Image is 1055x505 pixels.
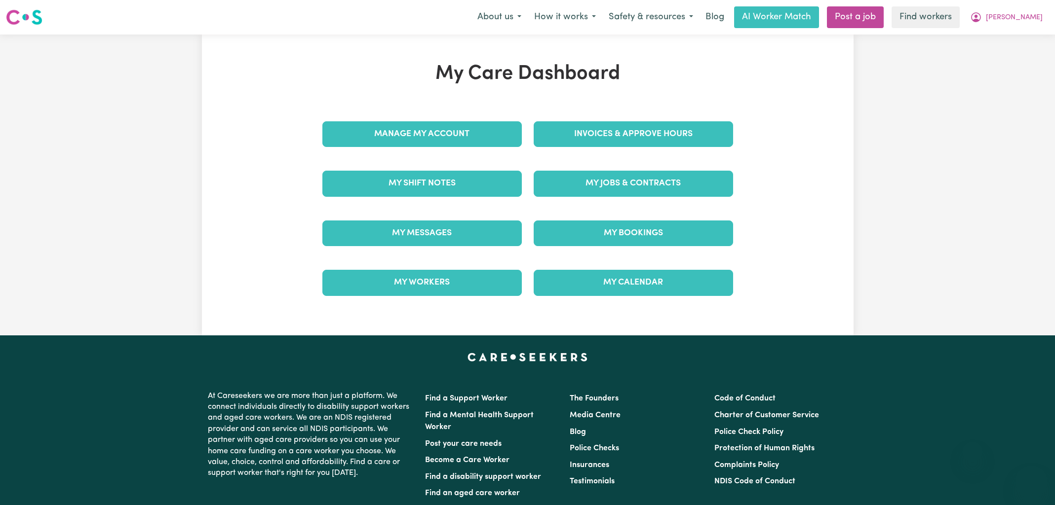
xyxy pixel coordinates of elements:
[714,428,783,436] a: Police Check Policy
[714,395,776,402] a: Code of Conduct
[425,395,508,402] a: Find a Support Worker
[570,395,619,402] a: The Founders
[964,7,1049,28] button: My Account
[322,220,522,246] a: My Messages
[963,442,982,462] iframe: Close message
[534,220,733,246] a: My Bookings
[425,456,509,464] a: Become a Care Worker
[714,444,815,452] a: Protection of Human Rights
[602,7,700,28] button: Safety & resources
[6,8,42,26] img: Careseekers logo
[1016,466,1047,497] iframe: Button to launch messaging window
[570,461,609,469] a: Insurances
[468,353,587,361] a: Careseekers home page
[322,121,522,147] a: Manage My Account
[425,489,520,497] a: Find an aged care worker
[734,6,819,28] a: AI Worker Match
[534,171,733,196] a: My Jobs & Contracts
[322,270,522,295] a: My Workers
[570,411,621,419] a: Media Centre
[892,6,960,28] a: Find workers
[714,477,795,485] a: NDIS Code of Conduct
[570,444,619,452] a: Police Checks
[425,411,534,431] a: Find a Mental Health Support Worker
[570,428,586,436] a: Blog
[425,473,541,481] a: Find a disability support worker
[208,387,413,483] p: At Careseekers we are more than just a platform. We connect individuals directly to disability su...
[714,461,779,469] a: Complaints Policy
[316,62,739,86] h1: My Care Dashboard
[322,171,522,196] a: My Shift Notes
[700,6,730,28] a: Blog
[6,6,42,29] a: Careseekers logo
[534,270,733,295] a: My Calendar
[528,7,602,28] button: How it works
[425,440,502,448] a: Post your care needs
[827,6,884,28] a: Post a job
[986,12,1043,23] span: [PERSON_NAME]
[570,477,615,485] a: Testimonials
[534,121,733,147] a: Invoices & Approve Hours
[471,7,528,28] button: About us
[714,411,819,419] a: Charter of Customer Service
